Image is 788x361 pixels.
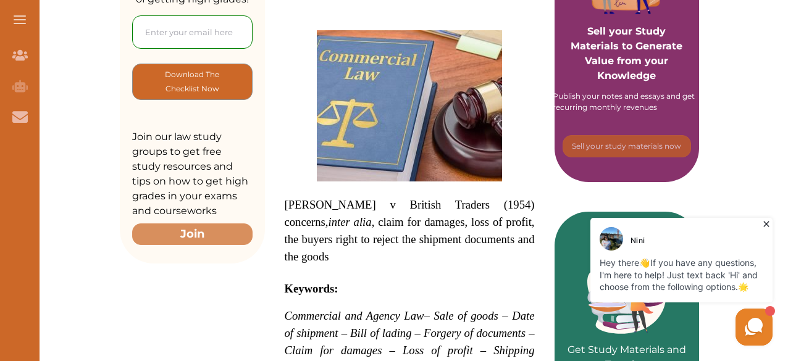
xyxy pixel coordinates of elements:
[285,309,424,322] span: Commercial and Agency Law
[157,67,227,96] p: Download The Checklist Now
[492,215,776,349] iframe: HelpCrunch
[328,215,371,228] em: inter alia
[285,282,338,295] strong: Keywords:
[132,223,253,245] button: Join
[132,64,253,100] button: [object Object]
[553,91,701,113] div: Publish your notes and essays and get recurring monthly revenues
[285,198,535,263] span: [PERSON_NAME] v British Traders (1954) concerns, , claim for damages, loss of profit, the buyers ...
[563,135,691,157] button: [object Object]
[132,15,253,49] input: Enter your email here
[317,30,502,181] img: Commercial-and-Agency-Law-feature-300x245.jpg
[132,130,253,218] p: Join our law study groups to get free study resources and tips on how to get high grades in your ...
[572,141,681,152] p: Sell your study materials now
